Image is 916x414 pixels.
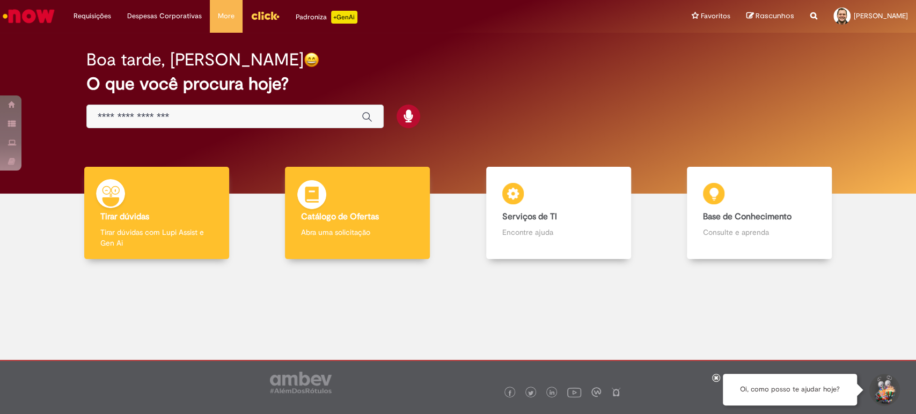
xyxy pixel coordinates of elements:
[701,11,730,21] span: Favoritos
[296,11,357,24] div: Padroniza
[56,167,257,260] a: Tirar dúvidas Tirar dúvidas com Lupi Assist e Gen Ai
[611,387,621,397] img: logo_footer_naosei.png
[502,227,615,238] p: Encontre ajuda
[528,390,533,396] img: logo_footer_twitter.png
[458,167,659,260] a: Serviços de TI Encontre ajuda
[854,11,908,20] span: [PERSON_NAME]
[127,11,202,21] span: Despesas Corporativas
[746,11,794,21] a: Rascunhos
[301,211,379,222] b: Catálogo de Ofertas
[703,211,792,222] b: Base de Conhecimento
[591,387,601,397] img: logo_footer_workplace.png
[251,8,280,24] img: click_logo_yellow_360x200.png
[100,227,213,248] p: Tirar dúvidas com Lupi Assist e Gen Ai
[659,167,860,260] a: Base de Conhecimento Consulte e aprenda
[567,385,581,399] img: logo_footer_youtube.png
[549,390,555,396] img: logo_footer_linkedin.png
[756,11,794,21] span: Rascunhos
[86,50,304,69] h2: Boa tarde, [PERSON_NAME]
[502,211,557,222] b: Serviços de TI
[218,11,235,21] span: More
[301,227,414,238] p: Abra uma solicitação
[100,211,149,222] b: Tirar dúvidas
[304,52,319,68] img: happy-face.png
[331,11,357,24] p: +GenAi
[74,11,111,21] span: Requisições
[723,374,857,405] div: Oi, como posso te ajudar hoje?
[507,390,512,396] img: logo_footer_facebook.png
[1,5,56,27] img: ServiceNow
[868,374,900,406] button: Iniciar Conversa de Suporte
[86,75,830,93] h2: O que você procura hoje?
[257,167,458,260] a: Catálogo de Ofertas Abra uma solicitação
[703,227,816,238] p: Consulte e aprenda
[270,372,332,393] img: logo_footer_ambev_rotulo_gray.png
